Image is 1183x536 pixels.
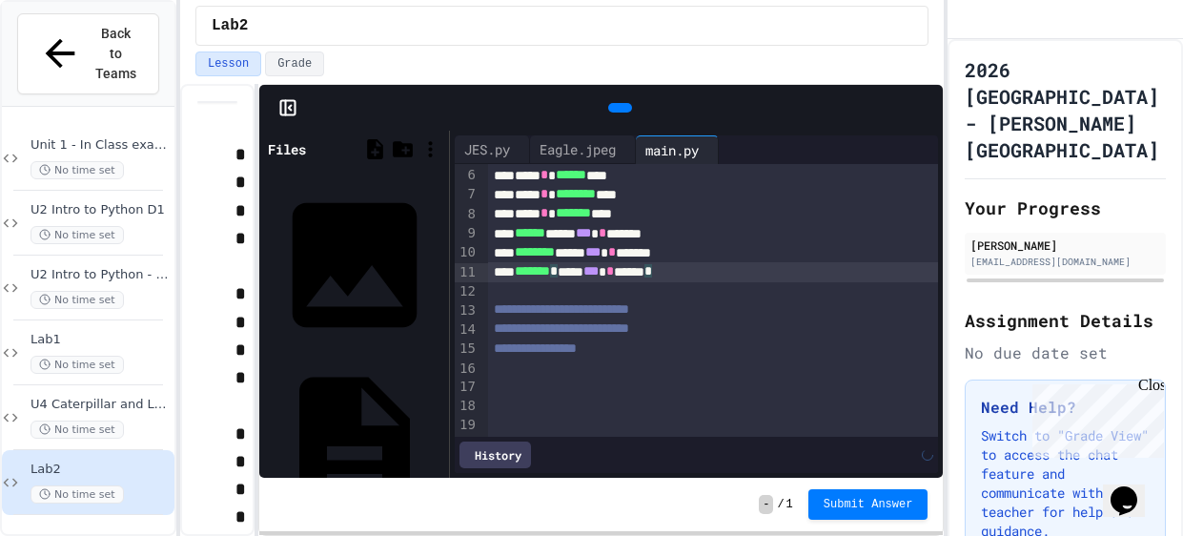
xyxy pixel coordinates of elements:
h2: Assignment Details [965,307,1166,334]
button: Grade [265,52,324,76]
div: Eagle.jpeg [530,135,636,164]
button: Submit Answer [808,489,928,520]
span: - [759,495,773,514]
h3: Need Help? [981,396,1150,419]
span: U2 Intro to Python - pictures [31,267,171,283]
span: No time set [31,421,124,439]
div: History [459,442,531,468]
span: No time set [31,356,124,374]
span: No time set [31,485,124,504]
iframe: chat widget [1103,460,1164,517]
span: Lab1 [31,332,171,348]
h1: 2026 [GEOGRAPHIC_DATA] - [PERSON_NAME][GEOGRAPHIC_DATA] [965,56,1166,163]
div: Chat with us now!Close [8,8,132,121]
button: Back to Teams [17,13,159,94]
div: Files [268,139,306,159]
div: 12 [455,282,479,301]
span: 1 [786,497,793,512]
span: No time set [31,291,124,309]
span: U2 Intro to Python D1 [31,202,171,218]
div: JES.py [455,139,520,159]
span: Lab2 [212,14,248,37]
div: Eagle.jpeg [530,139,625,159]
div: 16 [455,360,479,379]
span: / [777,497,784,512]
div: JES.py [455,135,530,164]
div: [EMAIL_ADDRESS][DOMAIN_NAME] [970,255,1160,269]
button: Lesson [195,52,261,76]
div: 14 [455,320,479,340]
div: 9 [455,224,479,243]
span: Submit Answer [824,497,913,512]
div: 7 [455,185,479,204]
div: main.py [636,135,719,164]
span: U4 Caterpillar and Lesson [31,397,171,413]
span: Lab2 [31,462,171,478]
div: 17 [455,378,479,397]
iframe: chat widget [1025,377,1164,458]
div: 6 [455,166,479,185]
span: Back to Teams [93,24,138,84]
div: No due date set [965,341,1166,364]
div: 18 [455,397,479,416]
span: No time set [31,226,124,244]
span: Unit 1 - In Class example [31,137,171,154]
span: No time set [31,161,124,179]
div: 8 [455,205,479,224]
div: 11 [455,263,479,282]
div: 13 [455,301,479,320]
div: 15 [455,340,479,359]
h2: Your Progress [965,195,1166,221]
div: [PERSON_NAME] [970,237,1160,254]
div: main.py [636,140,708,160]
div: 10 [455,243,479,262]
div: 19 [455,416,479,435]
